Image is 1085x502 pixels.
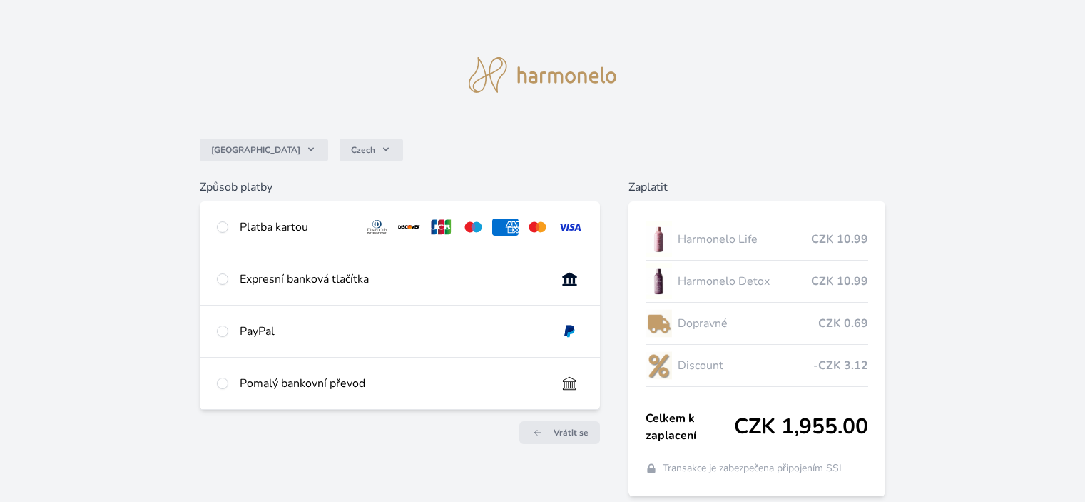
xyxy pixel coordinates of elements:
[211,144,300,156] span: [GEOGRAPHIC_DATA]
[734,414,868,440] span: CZK 1,955.00
[340,139,403,161] button: Czech
[524,219,551,236] img: mc.svg
[240,219,352,236] div: Platba kartou
[678,273,810,290] span: Harmonelo Detox
[364,219,390,236] img: diners.svg
[663,461,845,476] span: Transakce je zabezpečena připojením SSL
[556,375,583,392] img: bankTransfer_IBAN.svg
[240,375,544,392] div: Pomalý bankovní převod
[646,306,673,341] img: delivery-lo.png
[646,263,673,299] img: DETOX_se_stinem_x-lo.jpg
[492,219,519,236] img: amex.svg
[556,323,583,340] img: paypal.svg
[646,410,734,444] span: Celkem k zaplacení
[556,271,583,288] img: onlineBanking_CZ.svg
[818,315,868,332] span: CZK 0.69
[556,219,583,236] img: visa.svg
[811,273,868,290] span: CZK 10.99
[813,357,868,374] span: -CZK 3.12
[678,315,817,332] span: Dopravné
[469,57,617,93] img: logo.svg
[396,219,422,236] img: discover.svg
[678,231,810,248] span: Harmonelo Life
[678,357,813,374] span: Discount
[351,144,375,156] span: Czech
[519,421,600,444] a: Vrátit se
[428,219,454,236] img: jcb.svg
[240,271,544,288] div: Expresní banková tlačítka
[646,221,673,257] img: CLEAN_LIFE_se_stinem_x-lo.jpg
[628,179,885,196] h6: Zaplatit
[460,219,487,236] img: maestro.svg
[554,427,589,438] span: Vrátit se
[200,139,328,161] button: [GEOGRAPHIC_DATA]
[646,348,673,383] img: discount-lo.png
[811,231,868,248] span: CZK 10.99
[200,179,599,196] h6: Způsob platby
[240,323,544,340] div: PayPal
